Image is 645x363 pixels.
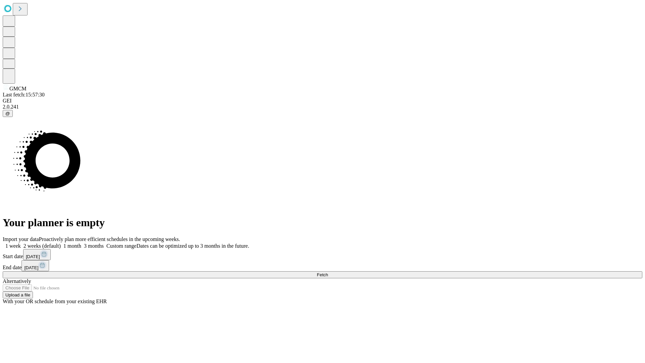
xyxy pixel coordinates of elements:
[3,249,642,260] div: Start date
[23,249,51,260] button: [DATE]
[3,98,642,104] div: GEI
[3,216,642,229] h1: Your planner is empty
[21,260,49,271] button: [DATE]
[3,92,45,97] span: Last fetch: 15:57:30
[39,236,180,242] span: Proactively plan more efficient schedules in the upcoming weeks.
[9,86,27,91] span: GMCM
[3,278,31,284] span: Alternatively
[5,111,10,116] span: @
[63,243,81,249] span: 1 month
[106,243,136,249] span: Custom range
[136,243,249,249] span: Dates can be optimized up to 3 months in the future.
[26,254,40,259] span: [DATE]
[24,265,38,270] span: [DATE]
[5,243,21,249] span: 1 week
[3,236,39,242] span: Import your data
[3,298,107,304] span: With your OR schedule from your existing EHR
[3,110,13,117] button: @
[317,272,328,277] span: Fetch
[3,271,642,278] button: Fetch
[3,104,642,110] div: 2.0.241
[3,291,33,298] button: Upload a file
[84,243,104,249] span: 3 months
[3,260,642,271] div: End date
[24,243,61,249] span: 2 weeks (default)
